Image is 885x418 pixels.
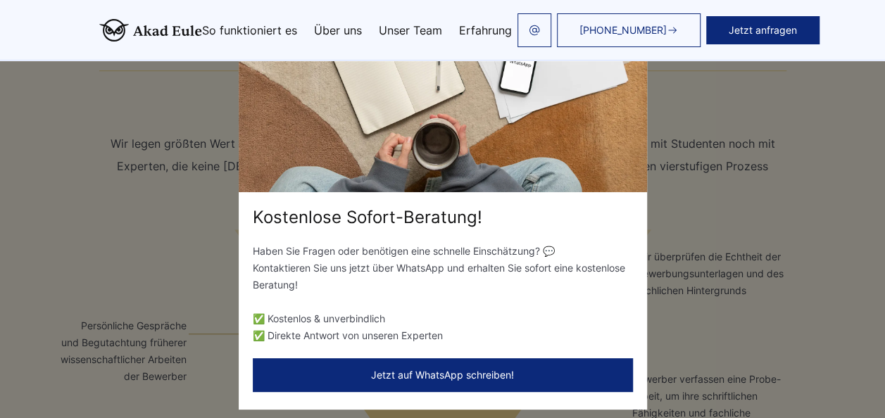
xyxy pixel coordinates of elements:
button: Jetzt anfragen [706,16,820,44]
a: [PHONE_NUMBER] [557,13,701,47]
p: Haben Sie Fragen oder benötigen eine schnelle Einschätzung? 💬 Kontaktieren Sie uns jetzt über Wha... [253,243,633,293]
a: Über uns [314,25,362,36]
a: Unser Team [379,25,442,36]
li: ✅ Direkte Antwort von unseren Experten [253,327,633,344]
a: So funktioniert es [202,25,297,36]
img: email [529,25,540,36]
button: Jetzt auf WhatsApp schreiben! [253,358,633,392]
div: Kostenlose Sofort-Beratung! [239,206,647,229]
li: ✅ Kostenlos & unverbindlich [253,310,633,327]
img: logo [99,19,202,42]
span: [PHONE_NUMBER] [579,25,667,36]
a: Erfahrung [459,25,512,36]
img: exit [239,9,647,192]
